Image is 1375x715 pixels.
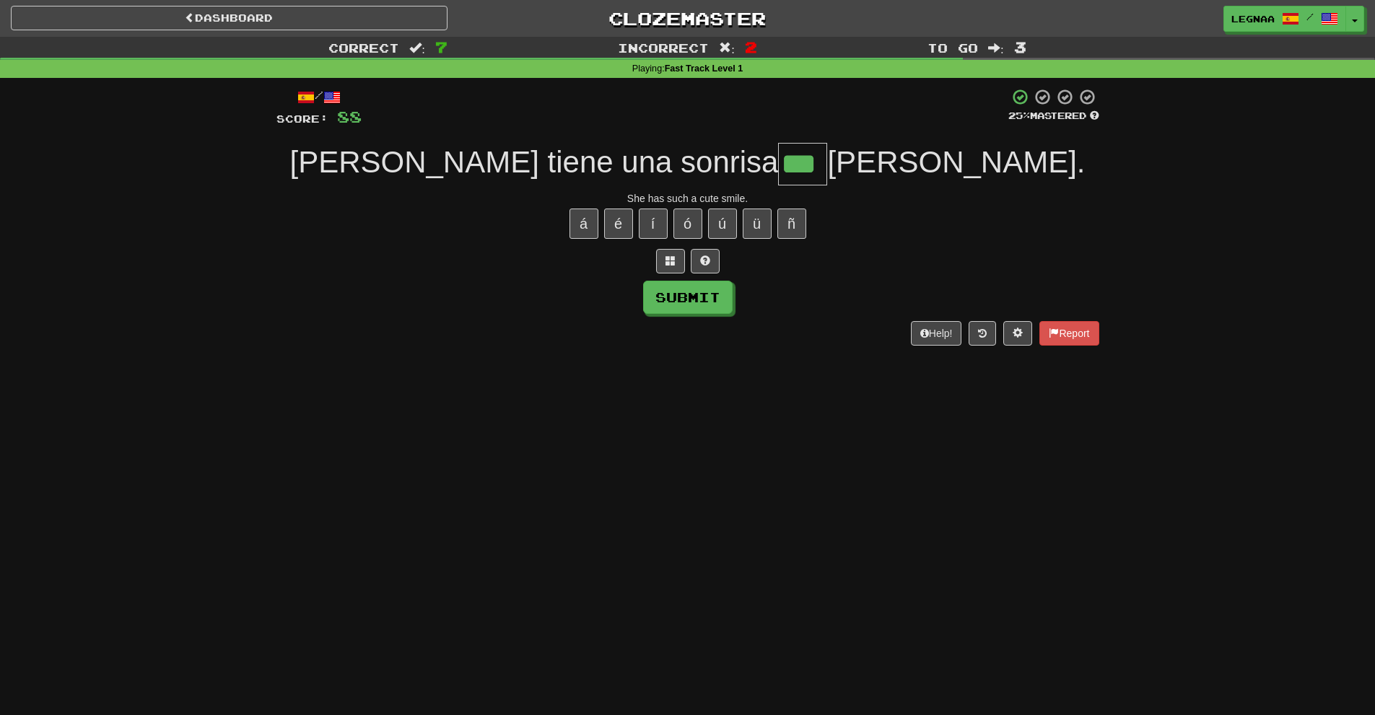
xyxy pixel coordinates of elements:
span: Legnaa [1231,12,1275,25]
button: ú [708,209,737,239]
a: Dashboard [11,6,448,30]
span: Score: [276,113,328,125]
span: [PERSON_NAME] tiene una sonrisa [289,145,778,179]
div: / [276,88,362,106]
button: Round history (alt+y) [969,321,996,346]
button: é [604,209,633,239]
span: : [988,42,1004,54]
a: Clozemaster [469,6,906,31]
span: : [719,42,735,54]
span: To go [927,40,978,55]
span: 2 [745,38,757,56]
span: 88 [337,108,362,126]
span: Incorrect [618,40,709,55]
button: í [639,209,668,239]
span: / [1306,12,1314,22]
a: Legnaa / [1223,6,1346,32]
span: 3 [1014,38,1026,56]
button: á [569,209,598,239]
strong: Fast Track Level 1 [665,63,743,74]
button: Single letter hint - you only get 1 per sentence and score half the points! alt+h [691,249,720,273]
span: 7 [435,38,448,56]
span: Correct [328,40,399,55]
button: Switch sentence to multiple choice alt+p [656,249,685,273]
button: Submit [643,281,733,314]
span: [PERSON_NAME]. [827,145,1085,179]
button: Report [1039,321,1099,346]
span: : [409,42,425,54]
button: ñ [777,209,806,239]
span: 25 % [1008,110,1030,121]
div: Mastered [1008,110,1099,123]
button: Help! [911,321,962,346]
button: ó [673,209,702,239]
button: ü [743,209,772,239]
div: She has such a cute smile. [276,191,1099,206]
